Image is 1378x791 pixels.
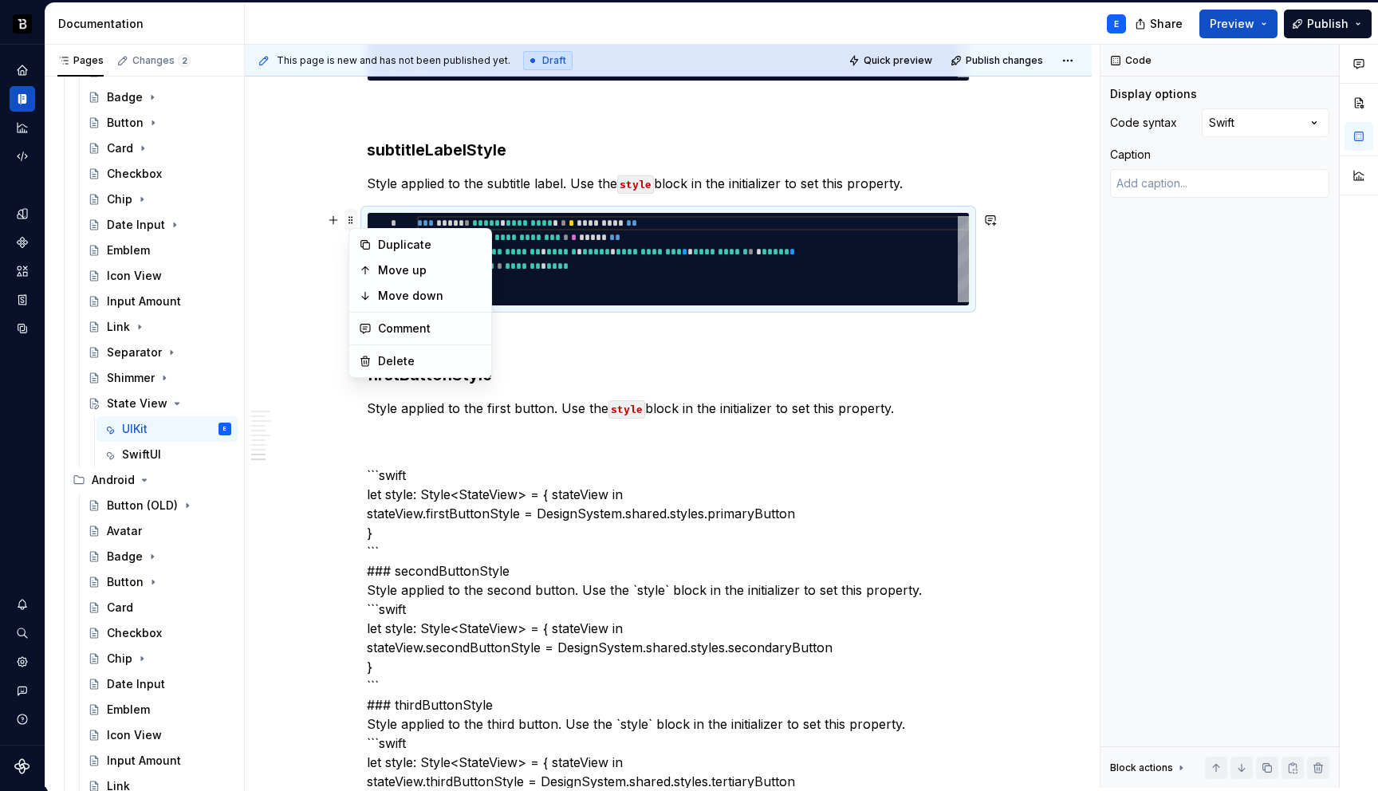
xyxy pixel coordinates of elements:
[107,319,130,335] div: Link
[10,316,35,341] a: Data sources
[10,86,35,112] a: Documentation
[107,753,181,769] div: Input Amount
[378,353,482,369] div: Delete
[81,289,238,314] a: Input Amount
[1199,10,1278,38] button: Preview
[10,144,35,169] a: Code automation
[378,237,482,253] div: Duplicate
[81,136,238,161] a: Card
[81,314,238,340] a: Link
[81,671,238,697] a: Date Input
[367,174,970,193] p: Style applied to the subtitle label. Use the block in the initializer to set this property.
[107,140,133,156] div: Card
[10,592,35,617] button: Notifications
[96,442,238,467] a: SwiftUI
[81,646,238,671] a: Chip
[81,110,238,136] a: Button
[178,54,191,67] span: 2
[1110,761,1173,774] div: Block actions
[10,287,35,313] a: Storybook stories
[107,676,165,692] div: Date Input
[10,678,35,703] button: Contact support
[1110,147,1151,163] div: Caption
[367,139,970,161] h3: subtitleLabelStyle
[277,54,510,67] span: This page is new and has not been published yet.
[107,727,162,743] div: Icon View
[946,49,1050,72] button: Publish changes
[81,748,238,773] a: Input Amount
[107,217,165,233] div: Date Input
[1110,86,1197,102] div: Display options
[107,574,144,590] div: Button
[864,54,932,67] span: Quick preview
[617,175,654,194] code: style
[107,89,143,105] div: Badge
[81,263,238,289] a: Icon View
[367,364,970,386] h3: firstButtonStyle
[57,54,104,67] div: Pages
[1110,757,1187,779] div: Block actions
[81,595,238,620] a: Card
[107,600,133,616] div: Card
[81,212,238,238] a: Date Input
[81,722,238,748] a: Icon View
[107,293,181,309] div: Input Amount
[66,467,238,493] div: Android
[107,651,132,667] div: Chip
[10,230,35,255] a: Components
[608,400,645,419] code: style
[10,649,35,675] div: Settings
[10,620,35,646] button: Search ⌘K
[1150,16,1183,32] span: Share
[81,238,238,263] a: Emblem
[542,54,566,67] span: Draft
[378,321,482,336] div: Comment
[81,493,238,518] a: Button (OLD)
[107,268,162,284] div: Icon View
[122,447,161,462] div: SwiftUI
[58,16,238,32] div: Documentation
[10,115,35,140] a: Analytics
[1127,10,1193,38] button: Share
[1210,16,1254,32] span: Preview
[107,166,162,182] div: Checkbox
[81,697,238,722] a: Emblem
[81,544,238,569] a: Badge
[14,758,30,774] svg: Supernova Logo
[81,161,238,187] a: Checkbox
[10,258,35,284] div: Assets
[10,201,35,226] a: Design tokens
[13,14,32,33] img: ef5c8306-425d-487c-96cf-06dd46f3a532.png
[844,49,939,72] button: Quick preview
[10,57,35,83] a: Home
[81,85,238,110] a: Badge
[122,421,148,437] div: UIKit
[107,395,167,411] div: State View
[81,391,238,416] a: State View
[966,54,1043,67] span: Publish changes
[378,288,482,304] div: Move down
[367,399,970,418] p: Style applied to the first button. Use the block in the initializer to set this property.
[81,518,238,544] a: Avatar
[96,416,238,442] a: UIKitE
[107,191,132,207] div: Chip
[81,569,238,595] a: Button
[107,702,150,718] div: Emblem
[223,421,226,437] div: E
[132,54,191,67] div: Changes
[1284,10,1372,38] button: Publish
[107,115,144,131] div: Button
[107,370,155,386] div: Shimmer
[81,620,238,646] a: Checkbox
[107,498,178,514] div: Button (OLD)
